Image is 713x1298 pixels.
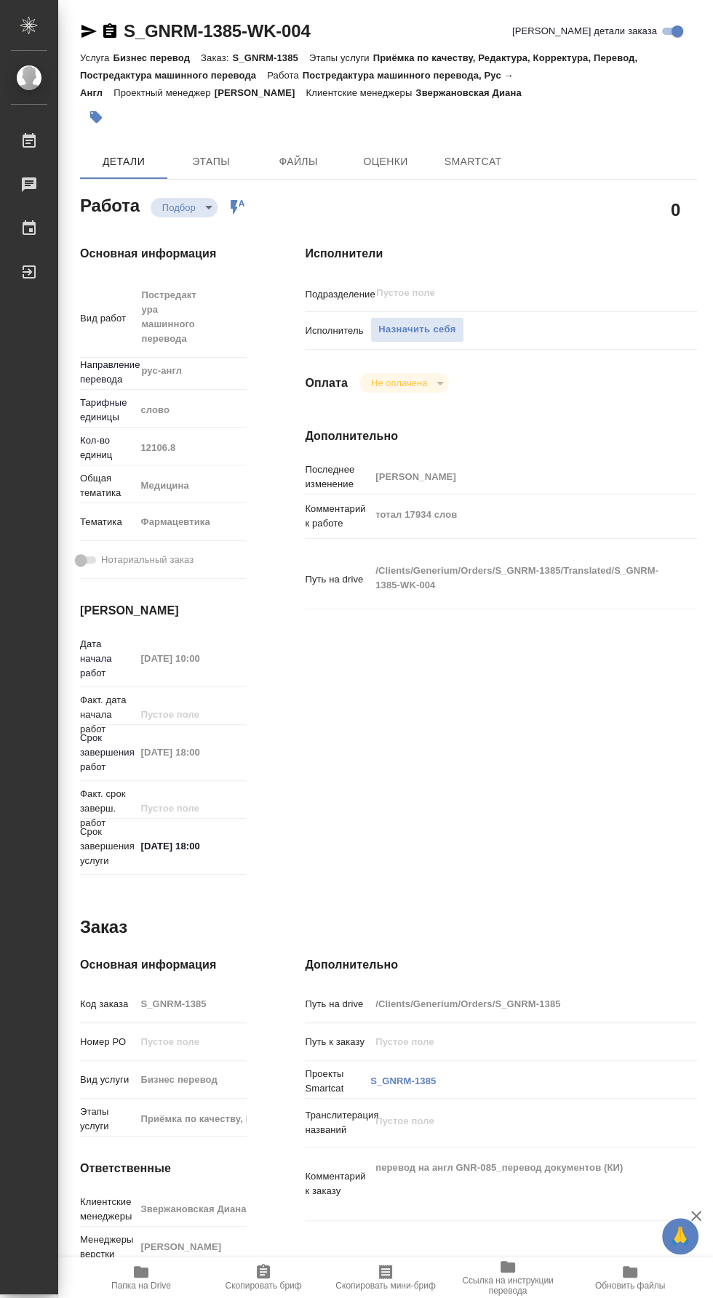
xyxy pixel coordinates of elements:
div: Медицина [135,473,267,498]
h2: Работа [80,191,140,217]
p: Код заказа [80,997,135,1011]
input: Пустое поле [135,798,247,819]
span: Детали [89,153,159,171]
p: Факт. дата начала работ [80,693,135,737]
button: Не оплачена [367,377,431,389]
h4: [PERSON_NAME] [80,602,247,620]
div: Подбор [359,373,449,393]
h2: Заказ [80,916,127,939]
input: Пустое поле [135,437,247,458]
p: Факт. срок заверш. работ [80,787,135,830]
input: Пустое поле [375,284,630,302]
p: Срок завершения услуги [80,825,135,868]
p: Путь к заказу [305,1035,370,1049]
h4: Основная информация [80,956,247,974]
p: Этапы услуги [309,52,373,63]
input: Пустое поле [370,466,664,487]
h4: Основная информация [80,245,247,263]
p: Проекты Smartcat [305,1067,370,1096]
button: Скопировать ссылку [101,23,119,40]
button: Ссылка на инструкции перевода [447,1257,569,1298]
span: Нотариальный заказ [101,553,194,567]
input: Пустое поле [370,993,664,1014]
input: Пустое поле [135,742,247,763]
button: Скопировать ссылку для ЯМессенджера [80,23,97,40]
p: Услуга [80,52,113,63]
p: Дата начала работ [80,637,135,681]
input: ✎ Введи что-нибудь [135,836,247,857]
span: SmartCat [438,153,508,171]
a: S_GNRM-1385 [370,1075,436,1086]
button: Скопировать бриф [202,1257,324,1298]
input: Пустое поле [135,1031,247,1052]
p: Заказ: [201,52,232,63]
p: Комментарий к заказу [305,1169,370,1198]
button: Добавить тэг [80,101,112,133]
div: Фармацевтика [135,510,267,534]
p: Последнее изменение [305,462,370,492]
span: Ссылка на инструкции перевода [455,1275,560,1296]
p: Комментарий к работе [305,502,370,531]
h4: Ответственные [80,1160,247,1177]
h4: Дополнительно [305,956,697,974]
p: Клиентские менеджеры [80,1195,135,1224]
div: слово [135,398,267,422]
span: Скопировать мини-бриф [335,1281,435,1291]
p: [PERSON_NAME] [215,87,306,98]
button: Скопировать мини-бриф [324,1257,447,1298]
p: Бизнес перевод [113,52,201,63]
p: S_GNRM-1385 [232,52,308,63]
textarea: перевод на англ GNR-085_перевод документов (КИ) [370,1155,664,1209]
button: Обновить файлы [569,1257,691,1298]
p: Вид услуги [80,1073,135,1087]
input: Пустое поле [135,1069,247,1090]
button: 🙏 [662,1218,698,1254]
span: Оценки [351,153,421,171]
p: Номер РО [80,1035,135,1049]
p: Тематика [80,515,135,529]
p: Направление перевода [80,358,135,387]
p: Менеджеры верстки [80,1233,135,1262]
p: Вид работ [80,311,135,326]
input: Пустое поле [135,1198,247,1219]
input: Пустое поле [135,993,247,1014]
p: Проектный менеджер [113,87,214,98]
textarea: /Clients/Generium/Orders/S_GNRM-1385/Translated/S_GNRM-1385-WK-004 [370,558,664,598]
button: Подбор [158,201,200,214]
p: Этапы услуги [80,1105,135,1134]
p: Подразделение [305,287,370,302]
p: Срок завершения работ [80,731,135,774]
span: 🙏 [668,1221,693,1251]
h4: Оплата [305,374,348,392]
span: Этапы [176,153,246,171]
h4: Дополнительно [305,428,697,445]
input: Пустое поле [370,1031,664,1052]
p: Работа [267,70,303,81]
input: Пустое поле [135,648,247,669]
button: Назначить себя [370,317,463,342]
input: Пустое поле [135,1108,247,1129]
span: Файлы [263,153,333,171]
input: Пустое поле [135,704,247,725]
p: Транслитерация названий [305,1108,370,1137]
span: Скопировать бриф [225,1281,301,1291]
p: Звержановская Диана [415,87,532,98]
input: Пустое поле [135,1236,247,1257]
span: Обновить файлы [595,1281,666,1291]
a: S_GNRM-1385-WK-004 [124,21,310,41]
span: Назначить себя [378,321,455,338]
p: Путь на drive [305,997,370,1011]
textarea: тотал 17934 слов [370,502,664,527]
h2: 0 [671,197,680,222]
h4: Исполнители [305,245,697,263]
div: Подбор [151,198,218,217]
button: Папка на Drive [80,1257,202,1298]
span: [PERSON_NAME] детали заказа [512,24,657,39]
p: Тарифные единицы [80,396,135,425]
p: Исполнитель [305,324,370,338]
p: Клиентские менеджеры [306,87,416,98]
span: Папка на Drive [111,1281,171,1291]
p: Кол-во единиц [80,433,135,462]
p: Общая тематика [80,471,135,500]
p: Путь на drive [305,572,370,587]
